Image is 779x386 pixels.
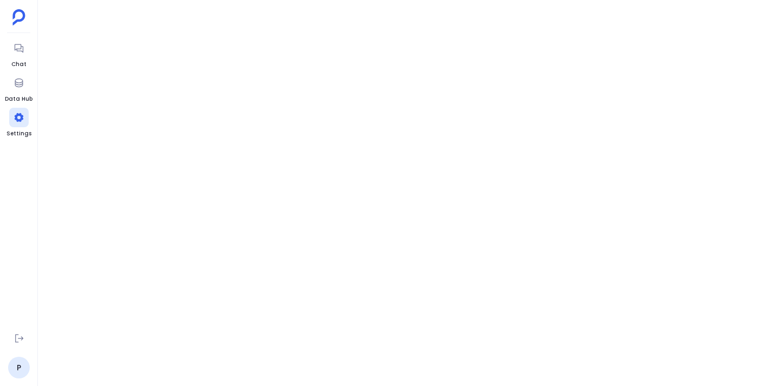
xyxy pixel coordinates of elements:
span: Chat [9,60,29,69]
a: Settings [6,108,31,138]
a: Chat [9,38,29,69]
img: petavue logo [12,9,25,25]
a: P [8,357,30,378]
a: Data Hub [5,73,32,103]
span: Data Hub [5,95,32,103]
span: Settings [6,129,31,138]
